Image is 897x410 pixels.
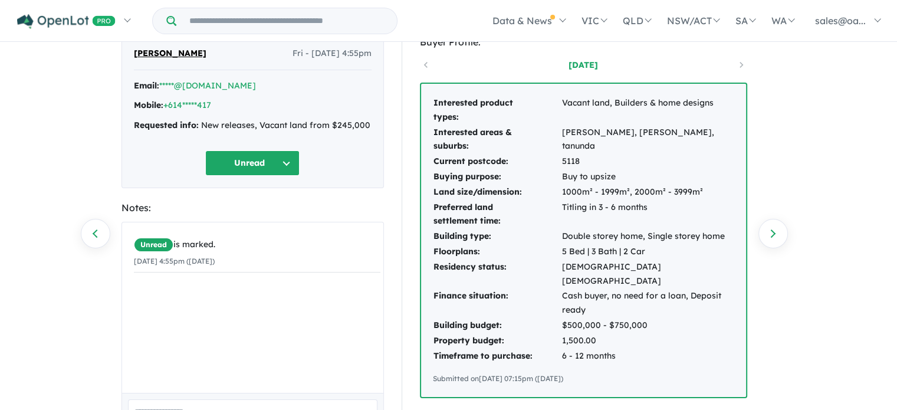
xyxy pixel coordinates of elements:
[433,244,561,260] td: Floorplans:
[433,288,561,318] td: Finance situation:
[420,34,747,50] div: Buyer Profile:
[17,14,116,29] img: Openlot PRO Logo White
[134,47,206,61] span: [PERSON_NAME]
[533,59,633,71] a: [DATE]
[433,318,561,333] td: Building budget:
[561,125,734,155] td: [PERSON_NAME], [PERSON_NAME], tanunda
[121,200,384,216] div: Notes:
[561,185,734,200] td: 1000m² - 1999m², 2000m² - 3999m²
[433,185,561,200] td: Land size/dimension:
[561,260,734,289] td: [DEMOGRAPHIC_DATA] [DEMOGRAPHIC_DATA]
[179,8,395,34] input: Try estate name, suburb, builder or developer
[134,120,199,130] strong: Requested info:
[205,150,300,176] button: Unread
[561,288,734,318] td: Cash buyer, no need for a loan, Deposit ready
[561,200,734,229] td: Titling in 3 - 6 months
[561,154,734,169] td: 5118
[815,15,866,27] span: sales@oa...
[433,349,561,364] td: Timeframe to purchase:
[433,96,561,125] td: Interested product types:
[433,169,561,185] td: Buying purpose:
[433,200,561,229] td: Preferred land settlement time:
[293,47,372,61] span: Fri - [DATE] 4:55pm
[433,260,561,289] td: Residency status:
[433,373,734,385] div: Submitted on [DATE] 07:15pm ([DATE])
[561,349,734,364] td: 6 - 12 months
[433,229,561,244] td: Building type:
[134,257,215,265] small: [DATE] 4:55pm ([DATE])
[561,318,734,333] td: $500,000 - $750,000
[561,244,734,260] td: 5 Bed | 3 Bath | 2 Car
[134,119,372,133] div: New releases, Vacant land from $245,000
[561,229,734,244] td: Double storey home, Single storey home
[561,169,734,185] td: Buy to upsize
[433,125,561,155] td: Interested areas & suburbs:
[134,238,173,252] span: Unread
[561,333,734,349] td: 1,500.00
[134,80,159,91] strong: Email:
[561,96,734,125] td: Vacant land, Builders & home designs
[134,238,380,252] div: is marked.
[433,154,561,169] td: Current postcode:
[433,333,561,349] td: Property budget:
[134,100,163,110] strong: Mobile:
